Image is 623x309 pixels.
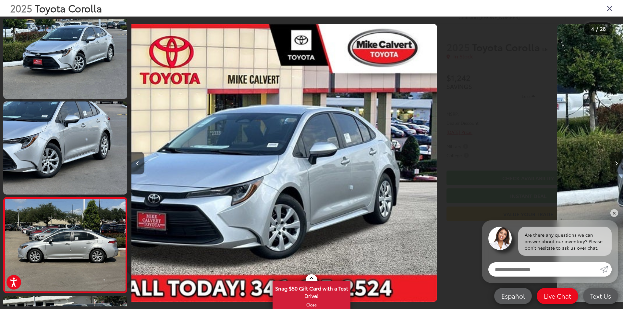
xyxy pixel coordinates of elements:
img: Agent profile photo [488,227,512,250]
a: Submit [600,262,612,277]
span: 4 [591,25,594,32]
img: 2025 Toyota Corolla LE [2,101,128,196]
span: Text Us [587,292,614,300]
a: Live Chat [537,288,578,304]
span: 28 [600,25,606,32]
button: Previous image [131,152,144,174]
button: Next image [610,152,623,174]
input: Enter your message [488,262,600,277]
span: / [595,27,599,31]
span: Snag $50 Gift Card with a Test Drive! [273,281,350,301]
i: Close gallery [606,4,613,12]
div: Are there any questions we can answer about our inventory? Please don't hesitate to ask us over c... [518,227,612,256]
span: Español [498,292,528,300]
a: Español [494,288,532,304]
a: Text Us [583,288,618,304]
span: 2025 [10,1,32,15]
span: Toyota Corolla [35,1,102,15]
img: 2025 Toyota Corolla LE [4,199,127,291]
img: 2025 Toyota Corolla LE [2,5,128,100]
span: Live Chat [541,292,574,300]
